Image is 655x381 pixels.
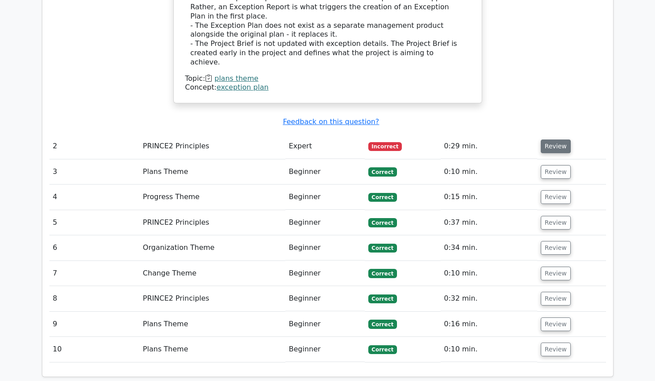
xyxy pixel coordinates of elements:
[49,261,139,286] td: 7
[49,286,139,311] td: 8
[49,159,139,185] td: 3
[441,159,537,185] td: 0:10 min.
[541,241,571,255] button: Review
[139,235,285,260] td: Organization Theme
[541,216,571,230] button: Review
[441,210,537,235] td: 0:37 min.
[368,345,397,354] span: Correct
[139,337,285,362] td: Plans Theme
[441,261,537,286] td: 0:10 min.
[441,134,537,159] td: 0:29 min.
[285,134,365,159] td: Expert
[368,320,397,328] span: Correct
[441,286,537,311] td: 0:32 min.
[139,261,285,286] td: Change Theme
[368,193,397,202] span: Correct
[368,167,397,176] span: Correct
[368,269,397,278] span: Correct
[49,210,139,235] td: 5
[541,292,571,306] button: Review
[541,267,571,280] button: Review
[441,312,537,337] td: 0:16 min.
[368,142,402,151] span: Incorrect
[541,343,571,356] button: Review
[441,337,537,362] td: 0:10 min.
[368,294,397,303] span: Correct
[285,312,365,337] td: Beginner
[285,210,365,235] td: Beginner
[541,165,571,179] button: Review
[139,312,285,337] td: Plans Theme
[285,337,365,362] td: Beginner
[185,74,470,83] div: Topic:
[49,185,139,210] td: 4
[49,235,139,260] td: 6
[368,218,397,227] span: Correct
[49,312,139,337] td: 9
[285,261,365,286] td: Beginner
[541,317,571,331] button: Review
[285,235,365,260] td: Beginner
[139,159,285,185] td: Plans Theme
[217,83,269,91] a: exception plan
[285,159,365,185] td: Beginner
[441,235,537,260] td: 0:34 min.
[541,190,571,204] button: Review
[214,74,258,83] a: plans theme
[139,134,285,159] td: PRINCE2 Principles
[283,117,379,126] a: Feedback on this question?
[368,244,397,253] span: Correct
[285,286,365,311] td: Beginner
[139,210,285,235] td: PRINCE2 Principles
[285,185,365,210] td: Beginner
[441,185,537,210] td: 0:15 min.
[139,185,285,210] td: Progress Theme
[49,337,139,362] td: 10
[139,286,285,311] td: PRINCE2 Principles
[185,83,470,92] div: Concept:
[541,140,571,153] button: Review
[49,134,139,159] td: 2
